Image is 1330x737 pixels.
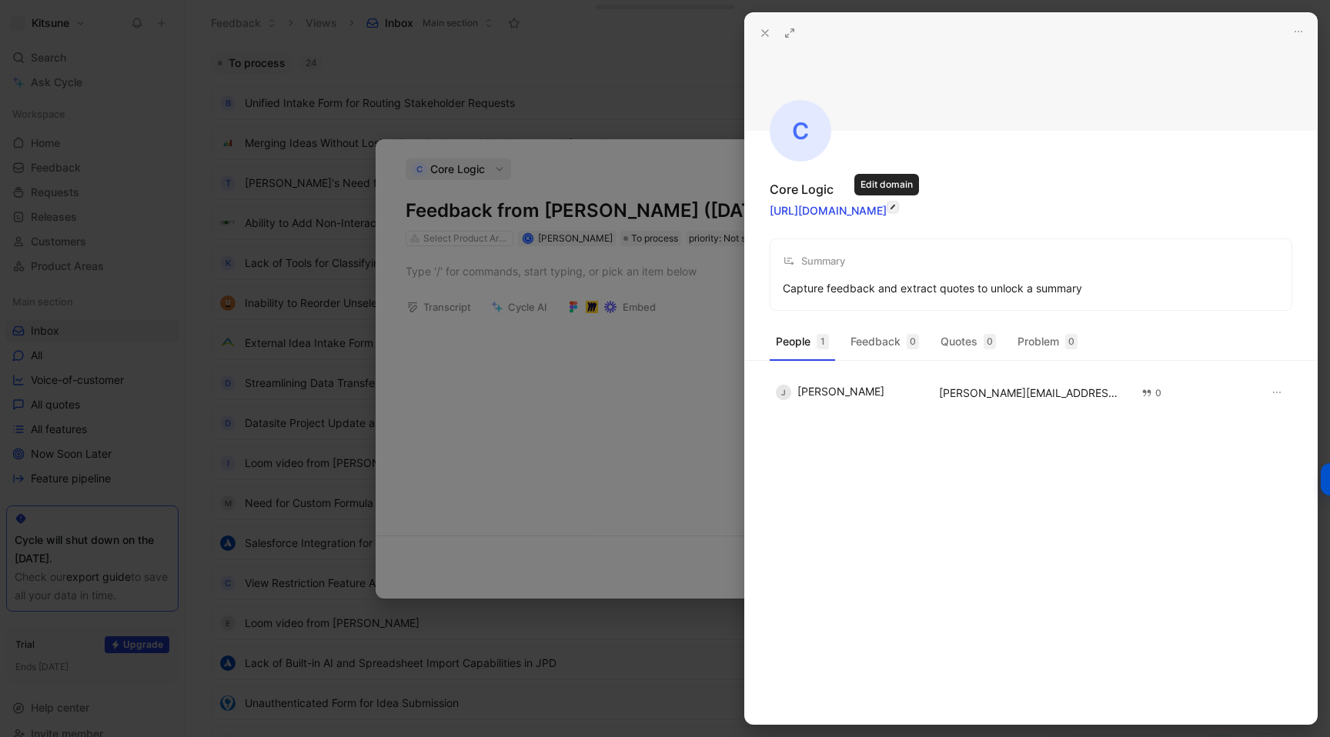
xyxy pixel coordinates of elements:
button: Problem [1011,329,1084,354]
div: 0 [984,334,996,349]
div: 0 [1065,334,1078,349]
div: 0 [1141,385,1161,401]
div: [PERSON_NAME][EMAIL_ADDRESS][DOMAIN_NAME] [939,387,1124,399]
button: Quotes [934,329,1002,354]
a: [URL][DOMAIN_NAME] [770,204,887,217]
button: People [770,329,835,354]
div: Capture feedback and extract quotes to unlock a summary [783,279,1082,298]
div: J [776,385,791,400]
div: Summary [783,252,845,270]
div: 0 [907,334,919,349]
div: 1 [817,334,829,349]
button: Feedback [844,329,925,354]
div: C [770,100,831,162]
div: [PERSON_NAME] [776,385,921,400]
div: Core Logic [770,180,834,198]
